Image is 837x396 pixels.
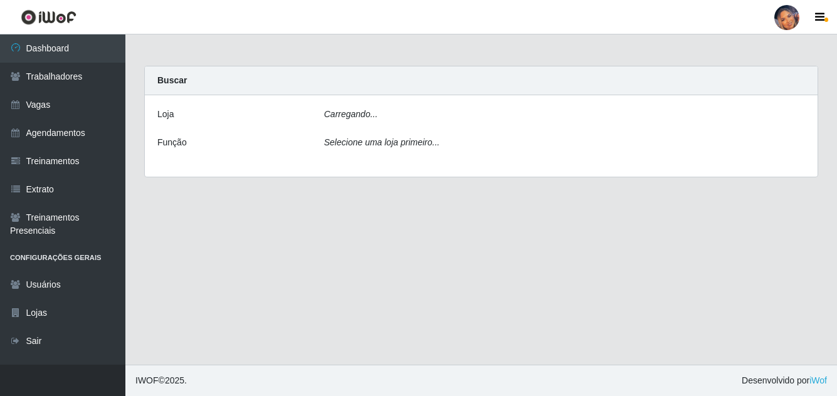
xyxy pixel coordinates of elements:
img: CoreUI Logo [21,9,76,25]
label: Loja [157,108,174,121]
span: Desenvolvido por [742,374,827,387]
strong: Buscar [157,75,187,85]
a: iWof [809,375,827,385]
i: Selecione uma loja primeiro... [324,137,440,147]
i: Carregando... [324,109,378,119]
label: Função [157,136,187,149]
span: IWOF [135,375,159,385]
span: © 2025 . [135,374,187,387]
